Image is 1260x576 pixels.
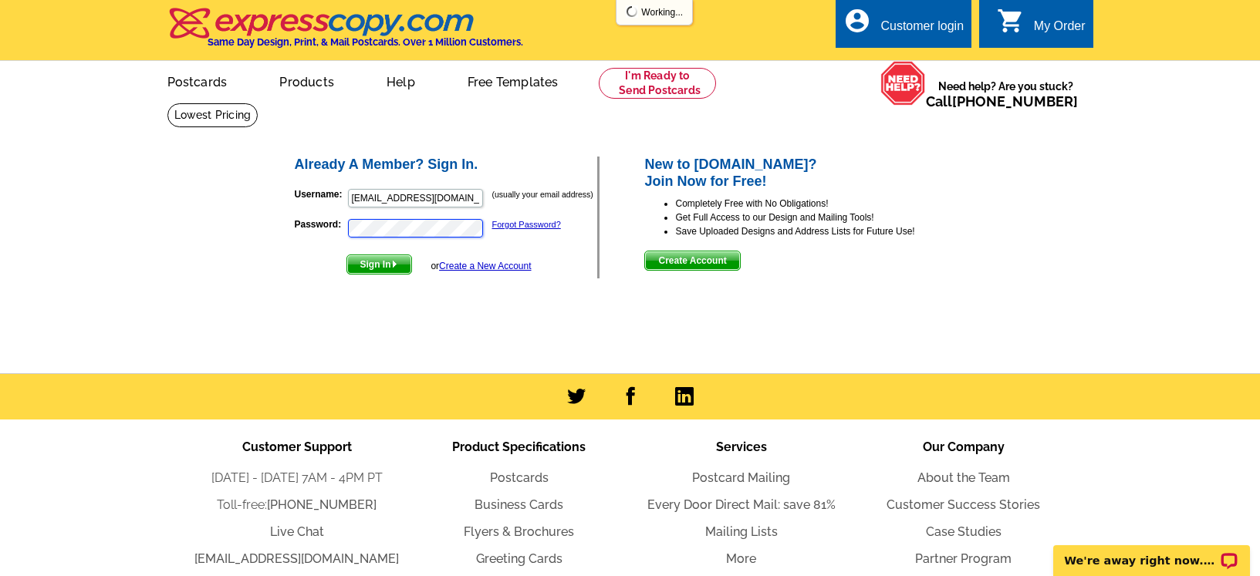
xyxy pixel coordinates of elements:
a: Help [362,62,440,99]
span: Services [716,440,767,454]
button: Sign In [346,254,412,275]
a: About the Team [917,470,1010,485]
img: help [880,61,926,106]
iframe: LiveChat chat widget [1043,527,1260,576]
span: Product Specifications [452,440,586,454]
a: Customer Success Stories [887,497,1040,512]
h4: Same Day Design, Print, & Mail Postcards. Over 1 Million Customers. [208,36,523,48]
a: Postcard Mailing [692,470,790,485]
a: Partner Program [915,551,1012,566]
li: [DATE] - [DATE] 7AM - 4PM PT [186,469,408,487]
li: Get Full Access to our Design and Mailing Tools! [675,211,968,224]
small: (usually your email address) [492,190,593,199]
span: Sign In [347,255,411,274]
label: Password: [295,217,346,231]
a: Postcards [143,62,252,99]
a: Free Templates [443,62,583,99]
a: Flyers & Brochures [464,524,574,539]
i: shopping_cart [997,7,1025,35]
a: Mailing Lists [705,524,778,539]
a: Products [255,62,359,99]
h2: New to [DOMAIN_NAME]? Join Now for Free! [644,157,968,190]
a: Forgot Password? [492,220,561,229]
a: Create a New Account [439,261,531,271]
button: Create Account [644,251,740,271]
li: Toll-free: [186,496,408,514]
a: shopping_cart My Order [997,17,1086,36]
span: Customer Support [242,440,352,454]
a: Business Cards [475,497,563,512]
img: button-next-arrow-white.png [391,261,398,268]
div: or [431,259,531,273]
a: [PHONE_NUMBER] [267,497,377,512]
i: account_circle [843,7,871,35]
a: [EMAIL_ADDRESS][DOMAIN_NAME] [194,551,399,566]
li: Completely Free with No Obligations! [675,197,968,211]
img: loading... [626,5,638,18]
a: Greeting Cards [476,551,562,566]
a: account_circle Customer login [843,17,964,36]
li: Save Uploaded Designs and Address Lists for Future Use! [675,224,968,238]
h2: Already A Member? Sign In. [295,157,598,173]
span: Call [926,93,1078,109]
a: Every Door Direct Mail: save 81% [647,497,836,512]
a: Postcards [490,470,549,485]
a: [PHONE_NUMBER] [952,93,1078,109]
span: Need help? Are you stuck? [926,79,1086,109]
a: Same Day Design, Print, & Mail Postcards. Over 1 Million Customers. [167,19,523,48]
span: Create Account [645,251,739,270]
a: Case Studies [926,524,1002,539]
span: Our Company [923,440,1005,454]
div: Customer login [880,19,964,41]
a: More [726,551,756,566]
a: Live Chat [270,524,324,539]
div: My Order [1034,19,1086,41]
label: Username: [295,187,346,201]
